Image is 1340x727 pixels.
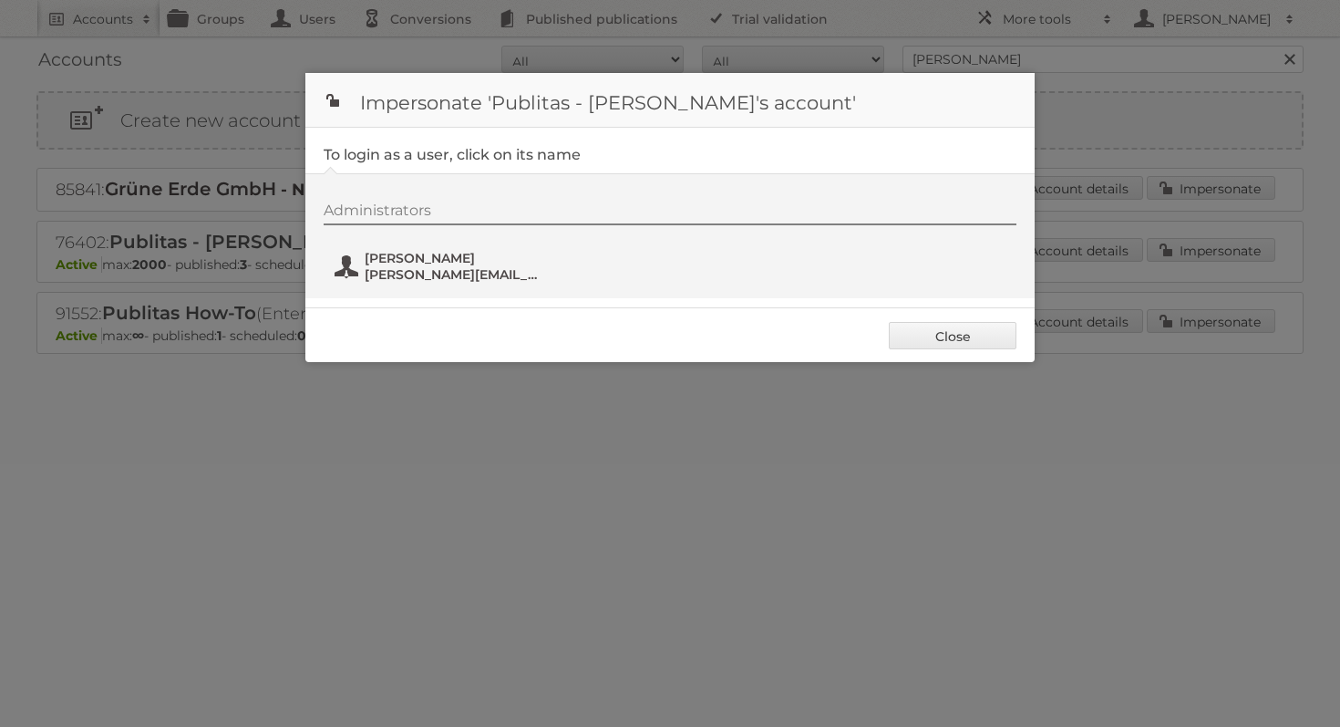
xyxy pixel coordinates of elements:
[365,250,541,266] span: [PERSON_NAME]
[889,322,1016,349] a: Close
[333,248,547,285] button: [PERSON_NAME] [PERSON_NAME][EMAIL_ADDRESS][DOMAIN_NAME]
[324,146,581,163] legend: To login as a user, click on its name
[305,73,1035,128] h1: Impersonate 'Publitas - [PERSON_NAME]'s account'
[365,266,541,283] span: [PERSON_NAME][EMAIL_ADDRESS][DOMAIN_NAME]
[324,202,1016,225] div: Administrators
